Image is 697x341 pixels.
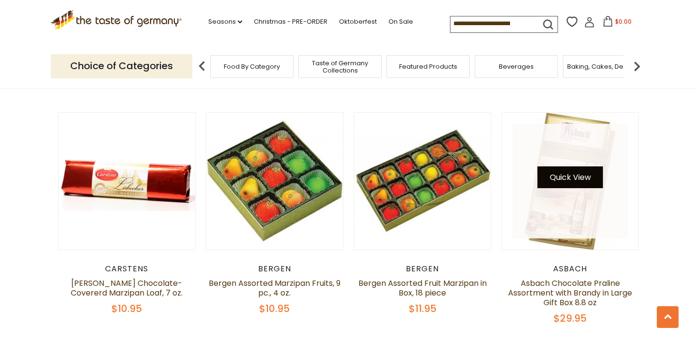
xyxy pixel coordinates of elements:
[301,59,379,74] a: Taste of Germany Collections
[409,302,436,315] span: $11.95
[499,63,534,70] a: Beverages
[51,54,192,78] p: Choice of Categories
[615,17,632,26] span: $0.00
[339,16,377,27] a: Oktoberfest
[206,264,344,274] div: Bergen
[501,264,639,274] div: Asbach
[354,113,491,250] img: Bergen Assorted Fruit Marzipan in Box, 18 piece
[399,63,457,70] a: Featured Products
[358,278,487,298] a: Bergen Assorted Fruit Marzipan in Box, 18 piece
[224,63,280,70] a: Food By Category
[58,264,196,274] div: Carstens
[567,63,642,70] a: Baking, Cakes, Desserts
[259,302,290,315] span: $10.95
[538,166,603,188] button: Quick View
[254,16,327,27] a: Christmas - PRE-ORDER
[71,278,183,298] a: [PERSON_NAME] Chocolate-Covererd Marzipan Loaf, 7 oz.
[388,16,413,27] a: On Sale
[502,113,639,250] img: Asbach Chocolate Praline Assortment with Brandy in Large Gift Box 8.8 oz
[209,278,341,298] a: Bergen Assorted Marzipan Fruits, 9 pc., 4 oz.
[208,16,242,27] a: Seasons
[59,113,196,250] img: Carstens Luebeck Chocolate-Covererd Marzipan Loaf, 7 oz.
[192,57,212,76] img: previous arrow
[627,57,647,76] img: next arrow
[206,113,343,250] img: Bergen Assorted Marzipan Fruits, 9 pc., 4 oz.
[354,264,492,274] div: Bergen
[508,278,632,308] a: Asbach Chocolate Praline Assortment with Brandy in Large Gift Box 8.8 oz
[597,16,638,30] button: $0.00
[111,302,142,315] span: $10.95
[554,311,587,325] span: $29.95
